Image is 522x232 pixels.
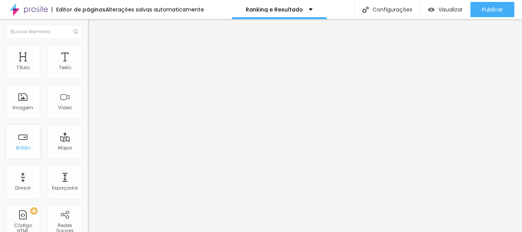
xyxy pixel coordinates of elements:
div: Editor de páginas [52,7,105,12]
input: Buscar elemento [6,25,82,39]
span: Publicar [482,6,503,13]
button: Publicar [470,2,514,17]
span: Visualizar [438,6,463,13]
button: Visualizar [420,2,470,17]
div: Imagem [13,105,33,110]
img: view-1.svg [428,6,434,13]
div: Botão [16,145,30,151]
div: Alterações salvas automaticamente [105,7,204,12]
iframe: Editor [88,19,522,232]
div: Divisor [15,185,31,191]
div: Espaçador [52,185,78,191]
p: Ranking e Resultado [246,7,303,12]
img: Icone [73,29,78,34]
img: Icone [362,6,369,13]
div: Mapa [58,145,72,151]
div: Vídeo [58,105,72,110]
div: Texto [59,65,71,70]
div: Título [16,65,29,70]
